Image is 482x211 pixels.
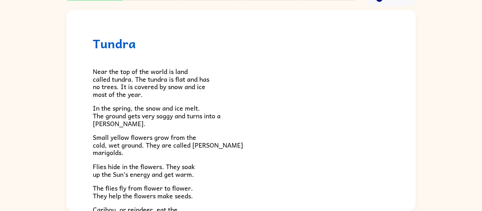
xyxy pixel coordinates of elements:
[93,36,389,51] h1: Tundra
[93,66,209,99] span: Near the top of the world is land called tundra. The tundra is flat and has no trees. It is cover...
[93,103,221,128] span: In the spring, the snow and ice melt. The ground gets very soggy and turns into a [PERSON_NAME].
[93,161,195,179] span: Flies hide in the flowers. They soak up the Sun’s energy and get warm.
[93,183,193,201] span: The flies fly from flower to flower. They help the flowers make seeds.
[93,132,243,157] span: Small yellow flowers grow from the cold, wet ground. They are called [PERSON_NAME] marigolds.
